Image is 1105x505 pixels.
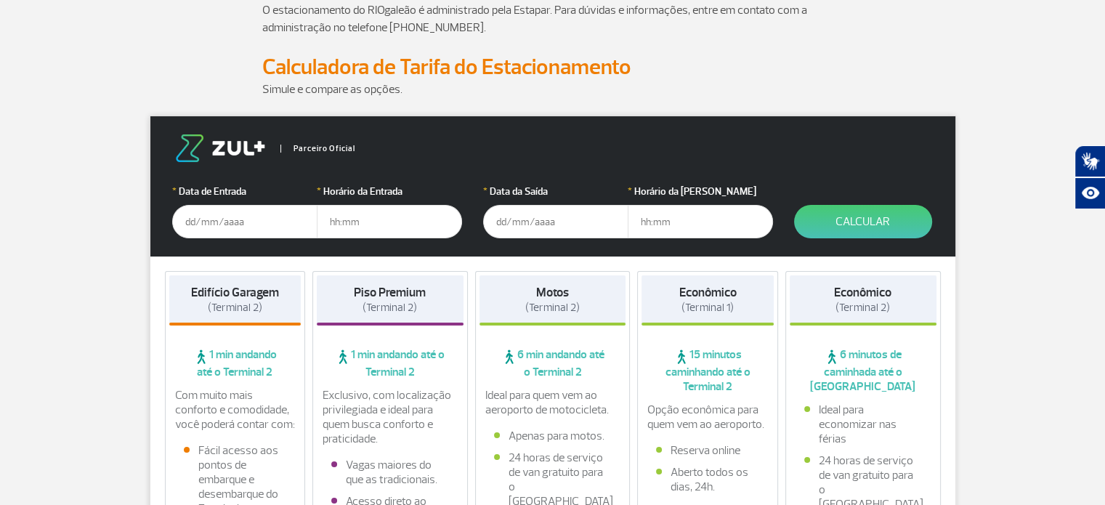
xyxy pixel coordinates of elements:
[656,443,759,458] li: Reserva online
[834,285,891,300] strong: Econômico
[172,205,317,238] input: dd/mm/aaaa
[794,205,932,238] button: Calcular
[1074,177,1105,209] button: Abrir recursos assistivos.
[681,301,734,315] span: (Terminal 1)
[525,301,580,315] span: (Terminal 2)
[323,388,458,446] p: Exclusivo, com localização privilegiada e ideal para quem busca conforto e praticidade.
[169,347,301,379] span: 1 min andando até o Terminal 2
[175,388,296,432] p: Com muito mais conforto e comodidade, você poderá contar com:
[317,347,464,379] span: 1 min andando até o Terminal 2
[317,184,462,199] label: Horário da Entrada
[1074,145,1105,177] button: Abrir tradutor de língua de sinais.
[172,134,268,162] img: logo-zul.png
[262,1,843,36] p: O estacionamento do RIOgaleão é administrado pela Estapar. Para dúvidas e informações, entre em c...
[262,81,843,98] p: Simule e compare as opções.
[479,347,626,379] span: 6 min andando até o Terminal 2
[804,403,922,446] li: Ideal para economizar nas férias
[172,184,317,199] label: Data de Entrada
[647,403,768,432] p: Opção econômica para quem vem ao aeroporto.
[628,184,773,199] label: Horário da [PERSON_NAME]
[280,145,355,153] span: Parceiro Oficial
[262,54,843,81] h2: Calculadora de Tarifa do Estacionamento
[483,184,628,199] label: Data da Saída
[191,285,279,300] strong: Edifício Garagem
[1074,145,1105,209] div: Plugin de acessibilidade da Hand Talk.
[790,347,936,394] span: 6 minutos de caminhada até o [GEOGRAPHIC_DATA]
[354,285,426,300] strong: Piso Premium
[494,429,612,443] li: Apenas para motos.
[485,388,620,417] p: Ideal para quem vem ao aeroporto de motocicleta.
[363,301,417,315] span: (Terminal 2)
[483,205,628,238] input: dd/mm/aaaa
[641,347,774,394] span: 15 minutos caminhando até o Terminal 2
[835,301,890,315] span: (Terminal 2)
[331,458,449,487] li: Vagas maiores do que as tradicionais.
[679,285,737,300] strong: Econômico
[536,285,569,300] strong: Motos
[656,465,759,494] li: Aberto todos os dias, 24h.
[317,205,462,238] input: hh:mm
[628,205,773,238] input: hh:mm
[208,301,262,315] span: (Terminal 2)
